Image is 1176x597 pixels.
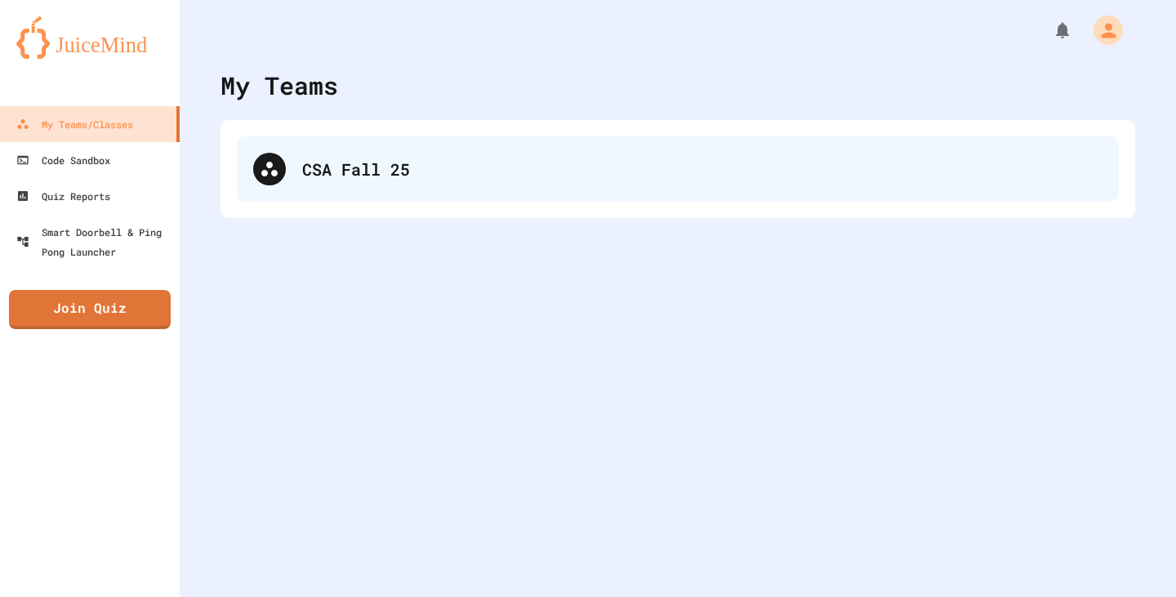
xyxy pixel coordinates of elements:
div: Code Sandbox [16,150,110,170]
div: My Notifications [1022,16,1076,44]
a: Join Quiz [9,290,171,329]
div: Smart Doorbell & Ping Pong Launcher [16,222,173,261]
img: logo-orange.svg [16,16,163,59]
div: Quiz Reports [16,186,110,206]
div: CSA Fall 25 [302,157,1102,181]
div: My Teams/Classes [16,114,133,134]
div: My Account [1076,11,1127,49]
div: CSA Fall 25 [237,136,1119,202]
div: My Teams [220,67,338,104]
